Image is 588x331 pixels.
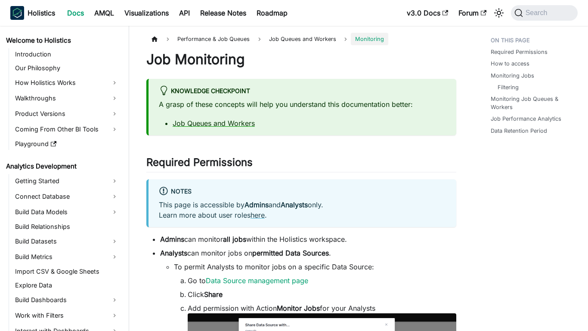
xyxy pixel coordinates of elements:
button: Switch between dark and light mode (currently system mode) [492,6,506,20]
strong: all jobs [223,235,246,244]
a: How Holistics Works [12,76,121,90]
a: API [174,6,195,20]
a: Data Retention Period [491,127,547,135]
a: Our Philosophy [12,62,121,74]
a: Explore Data [12,279,121,291]
a: AMQL [89,6,119,20]
div: Notes [159,186,446,197]
a: Build Dashboards [12,293,121,307]
a: Build Datasets [12,234,121,248]
a: Home page [146,33,163,45]
img: Holistics [10,6,24,20]
span: Search [523,9,553,17]
a: here [251,211,265,219]
a: Monitoring Jobs [491,72,534,80]
span: Performance & Job Queues [173,33,254,45]
a: Filtering [498,83,519,91]
p: A grasp of these concepts will help you understand this documentation better: [159,99,446,109]
a: Introduction [12,48,121,60]
a: Welcome to Holistics [3,34,121,47]
strong: permitted Data Sources [252,249,329,257]
a: How to access [491,59,529,68]
a: Getting Started [12,174,121,188]
a: Build Metrics [12,250,121,264]
strong: Analysts [281,200,308,209]
a: Work with Filters [12,309,121,322]
a: Roadmap [251,6,293,20]
h2: Required Permissions [146,156,456,172]
a: Required Permissions [491,48,548,56]
h1: Job Monitoring [146,51,456,68]
b: Holistics [28,8,55,18]
a: v3.0 Docs [402,6,453,20]
strong: Admins [160,235,184,244]
div: Knowledge Checkpoint [159,86,446,97]
li: can monitor within the Holistics workspace. [160,234,456,244]
a: Coming From Other BI Tools [12,122,121,136]
span: Job Queues and Workers [265,33,340,45]
strong: Admins [244,200,269,209]
a: Import CSV & Google Sheets [12,265,121,278]
a: Walkthroughs [12,91,121,105]
a: Data Source management page [206,276,308,285]
a: Product Versions [12,107,121,121]
li: Click [188,289,456,300]
strong: Analysts [160,249,187,257]
a: Docs [62,6,89,20]
a: Job Queues and Workers [173,119,255,128]
strong: Monitor Jobs [277,304,320,312]
a: Build Relationships [12,221,121,233]
a: HolisticsHolisticsHolistics [10,6,55,20]
p: This page is accessible by and only. Learn more about user roles . [159,200,446,220]
button: Search (Command+K) [511,5,578,21]
a: Build Data Models [12,205,121,219]
a: Release Notes [195,6,251,20]
span: Monitoring [351,33,388,45]
a: Job Performance Analytics [491,115,561,123]
a: Connect Database [12,190,121,203]
a: Forum [453,6,492,20]
a: Monitoring Job Queues & Workers [491,95,575,111]
nav: Breadcrumbs [146,33,456,45]
strong: Share [204,290,223,299]
a: Visualizations [119,6,174,20]
a: Analytics Development [3,160,121,172]
li: Go to [188,275,456,286]
a: Playground [12,138,121,150]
